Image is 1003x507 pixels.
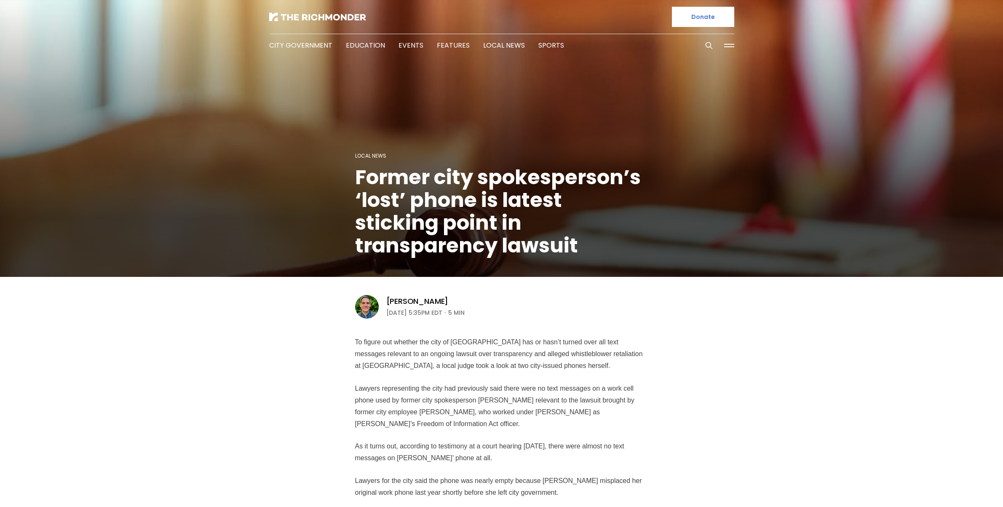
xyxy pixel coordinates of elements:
[355,295,379,319] img: Graham Moomaw
[355,152,386,159] a: Local News
[448,308,465,318] span: 5 min
[355,166,648,257] h1: Former city spokesperson’s ‘lost’ phone is latest sticking point in transparency lawsuit
[932,466,1003,507] iframe: portal-trigger
[386,308,442,318] time: [DATE] 5:35PM EDT
[355,440,648,464] p: As it turns out, according to testimony at a court hearing [DATE], there were almost no text mess...
[437,40,470,50] a: Features
[538,40,564,50] a: Sports
[269,40,332,50] a: City Government
[346,40,385,50] a: Education
[355,383,648,430] p: Lawyers representing the city had previously said there were no text messages on a work cell phon...
[703,39,715,52] button: Search this site
[672,7,734,27] a: Donate
[386,296,449,306] a: [PERSON_NAME]
[355,475,648,499] p: Lawyers for the city said the phone was nearly empty because [PERSON_NAME] misplaced her original...
[355,336,648,372] p: To figure out whether the city of [GEOGRAPHIC_DATA] has or hasn’t turned over all text messages r...
[269,13,366,21] img: The Richmonder
[483,40,525,50] a: Local News
[399,40,423,50] a: Events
